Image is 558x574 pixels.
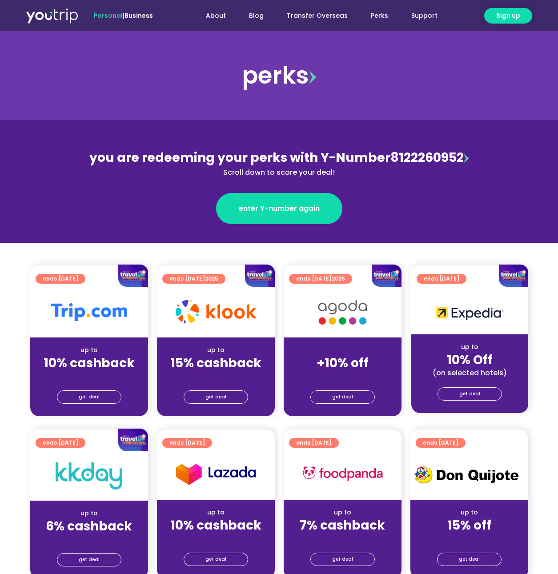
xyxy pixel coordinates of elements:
span: ends [DATE] [296,438,332,448]
div: (for stays only) [291,534,394,543]
span: ends [DATE] [169,438,205,448]
strong: 7% cashback [300,517,385,534]
div: up to [164,345,268,355]
span: you are redeeming your perks with Y-Number [89,149,390,166]
a: Perks [359,8,400,24]
div: up to [291,508,394,517]
strong: +10% off [317,354,369,372]
a: get deal [184,390,248,404]
a: get deal [438,387,502,401]
a: get deal [437,553,502,566]
span: enter Y-number again [239,203,320,214]
strong: 6% cashback [46,518,132,535]
span: get deal [205,391,226,403]
span: Personal [94,11,123,20]
div: up to [418,342,521,352]
span: get deal [79,554,100,566]
strong: 10% Off [447,351,493,369]
span: get deal [459,553,480,566]
span: get deal [79,391,100,403]
div: (for stays only) [37,534,141,544]
a: Business [124,11,153,20]
a: get deal [57,553,121,566]
a: Sign up [484,8,532,24]
span: Sign up [496,11,520,20]
div: (for stays only) [164,534,268,543]
a: Transfer Overseas [275,8,359,24]
a: Support [400,8,449,24]
div: up to [417,508,521,517]
div: up to [164,508,268,517]
span: up to [334,345,351,354]
div: (for stays only) [164,371,268,381]
div: 8122260952 [86,149,472,178]
a: About [194,8,237,24]
span: get deal [332,391,353,403]
span: get deal [332,553,353,566]
nav: Menu [177,8,449,24]
strong: 10% cashback [44,354,135,372]
div: Scroll down to score your deal! [86,167,472,178]
strong: 15% off [447,517,491,534]
span: ends [DATE] [423,438,458,448]
strong: 15% cashback [170,354,261,372]
a: ends [DATE] [416,438,466,448]
span: get deal [459,388,480,400]
div: (for stays only) [37,371,141,381]
a: enter Y-number again [216,193,342,224]
div: (on selected hotels) [418,368,521,377]
div: (for stays only) [291,371,394,381]
a: ends [DATE] [162,438,212,448]
a: get deal [310,553,375,566]
div: up to [37,509,141,518]
span: | [94,11,153,20]
a: ends [DATE] [289,438,339,448]
a: get deal [184,553,248,566]
a: Blog [237,8,275,24]
a: get deal [310,390,375,404]
div: (for stays only) [417,534,521,543]
div: up to [37,345,141,355]
strong: 10% cashback [170,517,261,534]
a: get deal [57,390,121,404]
span: get deal [205,553,226,566]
